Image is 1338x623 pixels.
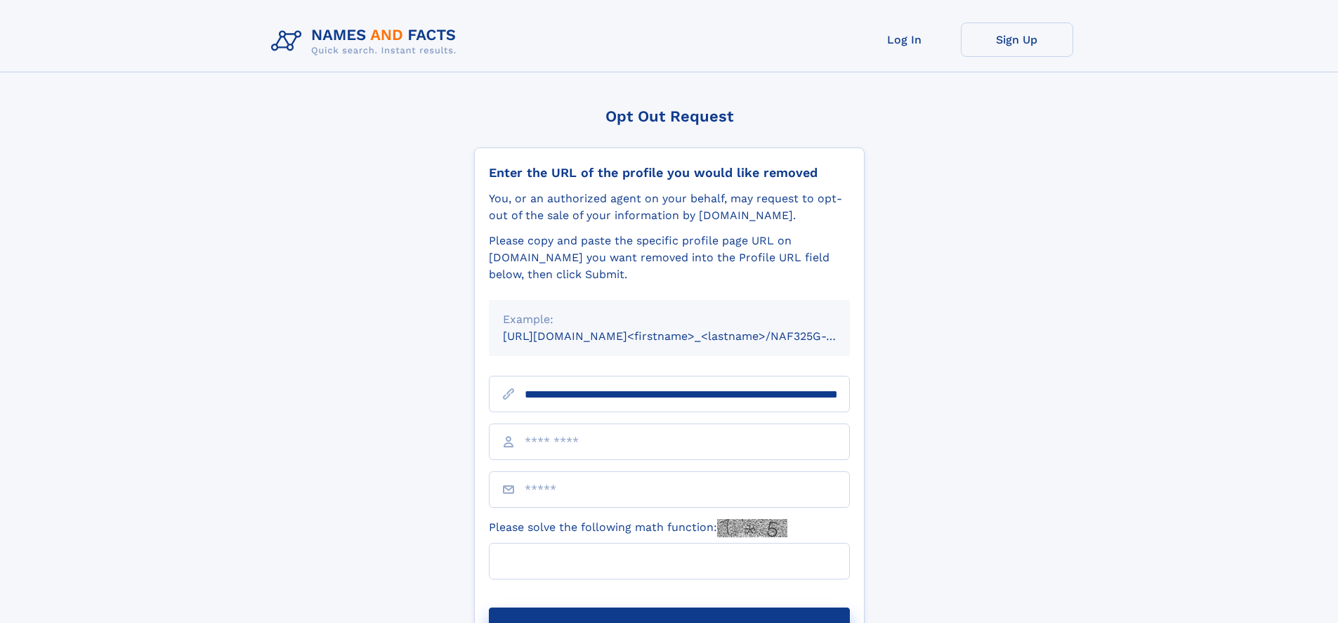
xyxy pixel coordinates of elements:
[848,22,961,57] a: Log In
[489,232,850,283] div: Please copy and paste the specific profile page URL on [DOMAIN_NAME] you want removed into the Pr...
[503,329,877,343] small: [URL][DOMAIN_NAME]<firstname>_<lastname>/NAF325G-xxxxxxxx
[489,165,850,181] div: Enter the URL of the profile you would like removed
[961,22,1073,57] a: Sign Up
[503,311,836,328] div: Example:
[489,519,787,537] label: Please solve the following math function:
[474,107,865,125] div: Opt Out Request
[265,22,468,60] img: Logo Names and Facts
[489,190,850,224] div: You, or an authorized agent on your behalf, may request to opt-out of the sale of your informatio...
